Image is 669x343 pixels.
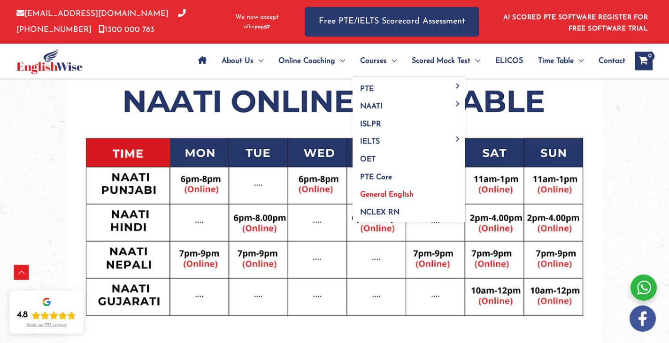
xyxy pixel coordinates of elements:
[353,165,465,183] a: PTE Core
[353,45,404,77] a: CoursesMenu Toggle
[453,101,463,106] span: Menu Toggle
[360,103,383,110] span: NAATI
[235,13,279,22] span: We now accept
[353,112,465,130] a: ISLPR
[404,45,488,77] a: Scored Mock TestMenu Toggle
[488,45,531,77] a: ELICOS
[271,45,353,77] a: Online CoachingMenu Toggle
[305,7,479,37] a: Free PTE/IELTS Scorecard Assessment
[538,45,574,77] span: Time Table
[17,310,76,321] div: Rating: 4.8 out of 5
[17,310,28,321] div: 4.8
[453,84,463,89] span: Menu Toggle
[353,183,465,201] a: General English
[254,45,263,77] span: Menu Toggle
[278,45,335,77] span: Online Coaching
[222,45,254,77] span: About Us
[353,77,465,95] a: PTEMenu Toggle
[503,14,648,32] a: AI SCORED PTE SOFTWARE REGISTER FOR FREE SOFTWARE TRIAL
[360,191,414,198] span: General English
[360,138,380,145] span: IELTS
[360,174,392,181] span: PTE Core
[353,130,465,148] a: IELTSMenu Toggle
[630,305,656,332] img: white-facebook.png
[531,45,591,77] a: Time TableMenu Toggle
[353,200,465,222] a: NCLEX RN
[387,45,397,77] span: Menu Toggle
[353,95,465,113] a: NAATIMenu Toggle
[360,209,400,216] span: NCLEX RN
[16,10,169,18] a: [EMAIL_ADDRESS][DOMAIN_NAME]
[214,45,271,77] a: About UsMenu Toggle
[412,45,470,77] span: Scored Mock Test
[360,156,376,163] span: OET
[470,45,480,77] span: Menu Toggle
[591,45,625,77] a: Contact
[353,148,465,166] a: OET
[360,45,387,77] span: Courses
[16,10,186,33] a: [PHONE_NUMBER]
[495,45,523,77] span: ELICOS
[453,136,463,141] span: Menu Toggle
[191,45,625,77] nav: Site Navigation: Main Menu
[360,85,374,93] span: PTE
[16,48,83,74] img: cropped-ew-logo
[599,45,625,77] span: Contact
[335,45,345,77] span: Menu Toggle
[99,26,154,34] a: 1300 000 783
[635,52,653,70] a: View Shopping Cart, empty
[244,24,270,30] img: Afterpay-Logo
[26,323,67,328] div: Read our 723 reviews
[574,45,584,77] span: Menu Toggle
[360,121,381,128] span: ISLPR
[498,7,653,37] aside: Header Widget 1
